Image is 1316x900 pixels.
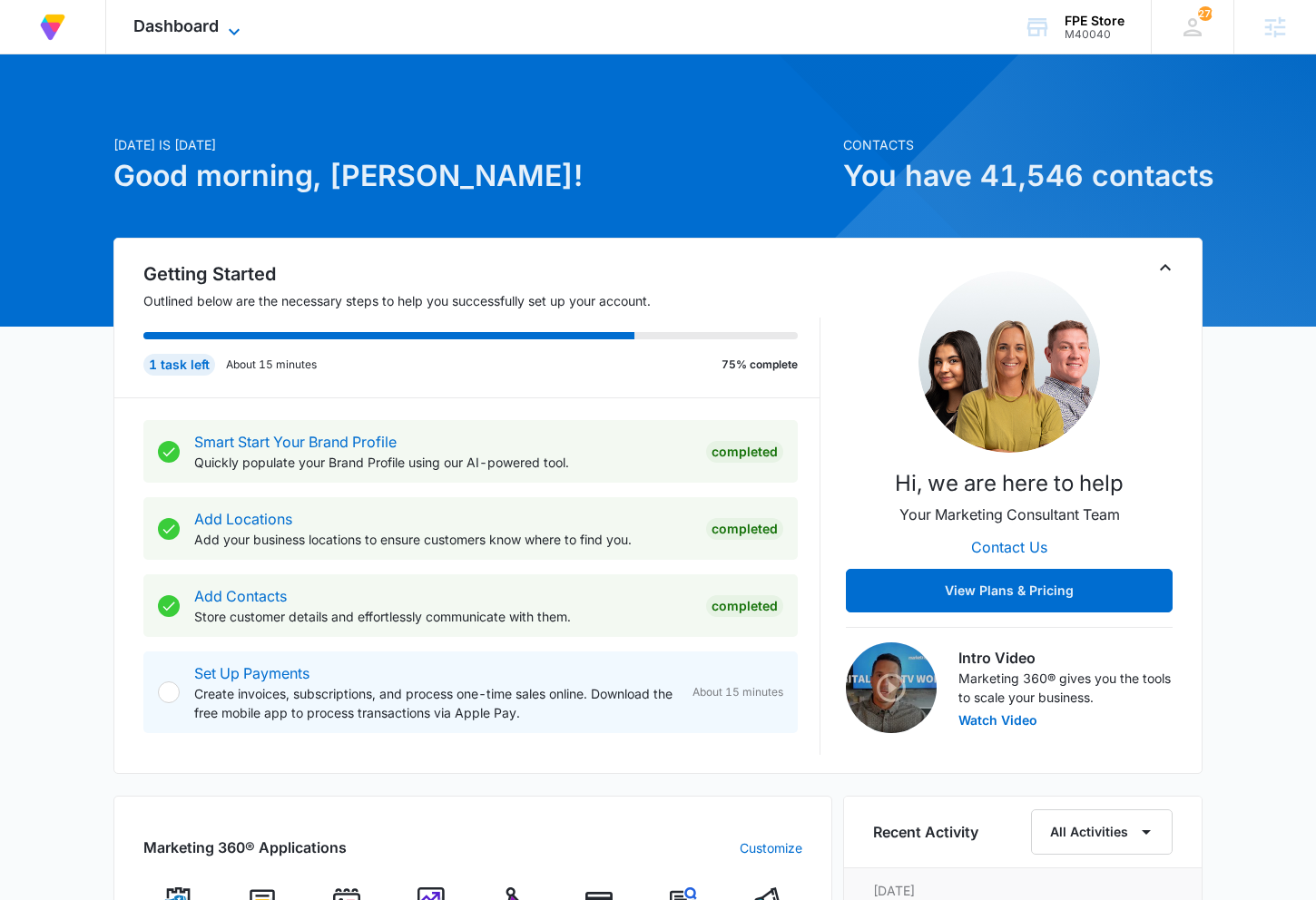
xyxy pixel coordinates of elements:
a: Add Contacts [194,587,287,605]
span: Dashboard [133,16,219,35]
button: Contact Us [953,525,1066,569]
p: 75% complete [722,357,798,373]
p: [DATE] [873,881,1173,900]
a: Set Up Payments [194,664,309,682]
p: Create invoices, subscriptions, and process one-time sales online. Download the free mobile app t... [194,684,678,722]
h1: You have 41,546 contacts [843,154,1203,198]
a: Add Locations [194,510,292,528]
img: Volusion [36,11,69,44]
button: Toggle Collapse [1154,257,1176,279]
p: Store customer details and effortlessly communicate with them. [194,607,692,626]
a: Customize [740,838,802,857]
div: account id [1065,28,1124,41]
span: About 15 minutes [692,684,783,700]
div: Completed [706,595,783,617]
h2: Getting Started [143,260,820,288]
div: 1 task left [143,354,215,376]
p: [DATE] is [DATE] [113,135,832,154]
button: Watch Video [958,714,1037,727]
p: Outlined below are the necessary steps to help you successfully set up your account. [143,291,820,310]
p: Your Marketing Consultant Team [899,504,1120,525]
button: All Activities [1031,809,1173,855]
img: Intro Video [846,642,937,733]
p: Contacts [843,135,1203,154]
div: account name [1065,14,1124,28]
h3: Intro Video [958,647,1173,669]
span: 2766 [1198,6,1213,21]
p: About 15 minutes [226,357,317,373]
h6: Recent Activity [873,821,978,843]
p: Quickly populate your Brand Profile using our AI-powered tool. [194,453,692,472]
a: Smart Start Your Brand Profile [194,433,397,451]
div: Completed [706,441,783,463]
div: notifications count [1198,6,1213,21]
p: Marketing 360® gives you the tools to scale your business. [958,669,1173,707]
h1: Good morning, [PERSON_NAME]! [113,154,832,198]
p: Add your business locations to ensure customers know where to find you. [194,530,692,549]
h2: Marketing 360® Applications [143,836,347,858]
button: View Plans & Pricing [846,569,1173,612]
div: Completed [706,518,783,540]
p: Hi, we are here to help [895,467,1124,500]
